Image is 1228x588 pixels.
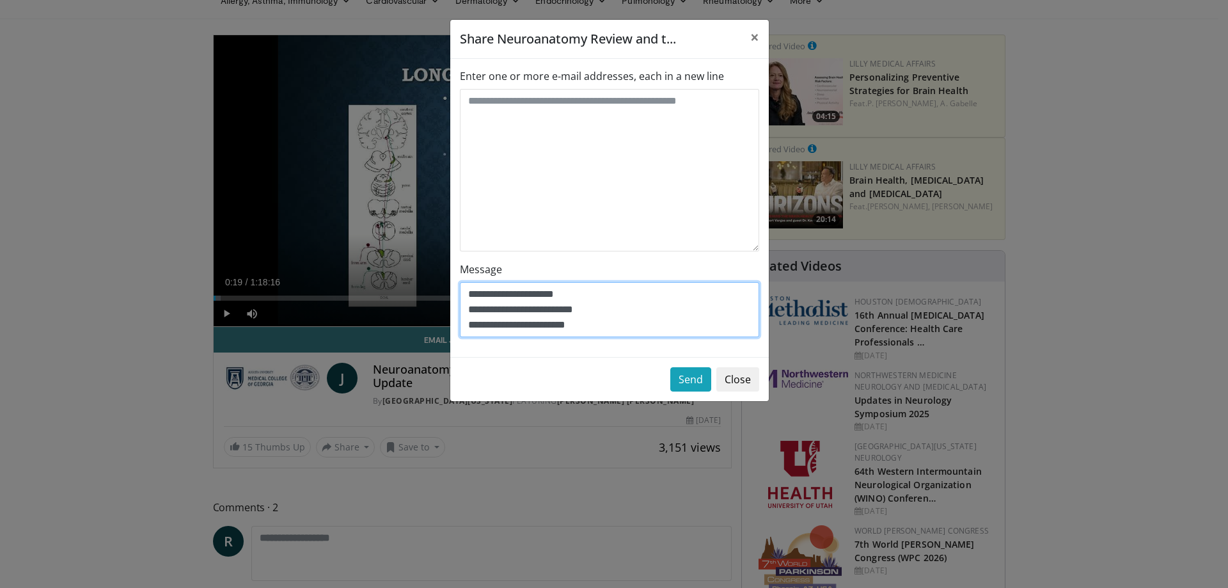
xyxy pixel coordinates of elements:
label: Message [460,262,502,277]
button: Send [670,367,711,392]
span: × [750,26,759,47]
label: Enter one or more e-mail addresses, each in a new line [460,68,724,84]
button: Close [716,367,759,392]
h5: Share Neuroanatomy Review and t... [460,29,676,49]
